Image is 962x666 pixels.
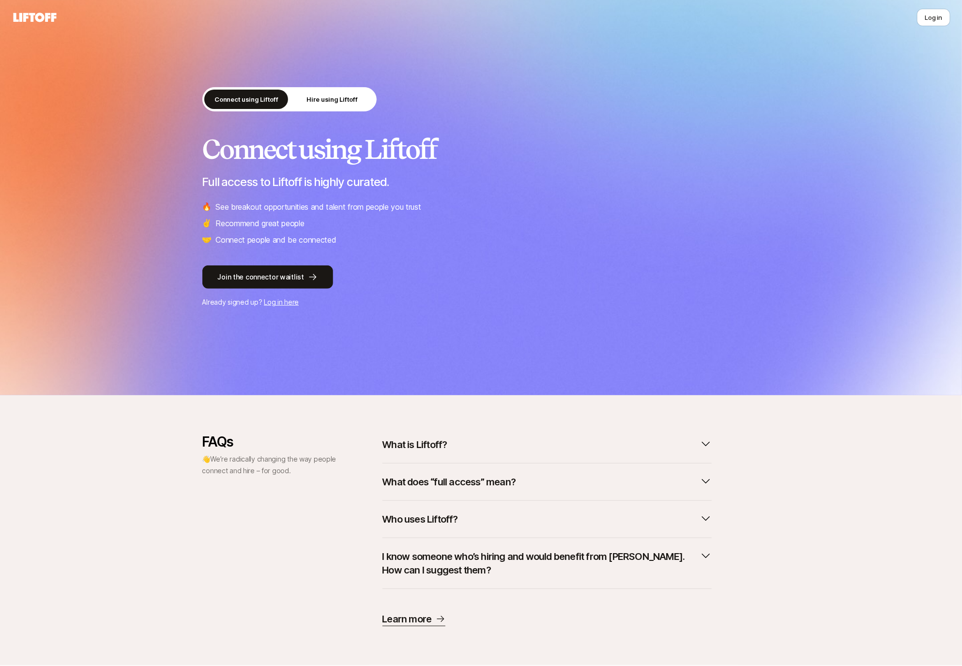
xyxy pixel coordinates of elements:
button: What is Liftoff? [382,434,712,455]
span: 🤝 [202,233,212,246]
a: Log in here [264,298,299,306]
span: We’re radically changing the way people connect and hire – for good. [202,455,336,475]
button: Who uses Liftoff? [382,509,712,530]
button: Join the connector waitlist [202,265,333,289]
button: Log in [917,9,950,26]
a: Learn more [382,612,445,626]
p: Hire using Liftoff [306,94,357,104]
h2: Connect using Liftoff [202,135,760,164]
button: I know someone who’s hiring and would benefit from [PERSON_NAME]. How can I suggest them? [382,546,712,581]
p: Recommend great people [216,217,305,230]
p: Who uses Liftoff? [382,512,458,526]
p: Connect using Liftoff [214,94,278,104]
p: Learn more [382,612,432,626]
button: What does “full access” mean? [382,471,712,493]
p: Connect people and be connected [216,233,336,246]
p: See breakout opportunities and talent from people you trust [216,201,421,213]
p: Already signed up? [202,296,760,308]
p: 👋 [202,453,338,477]
p: What is Liftoff? [382,438,447,451]
a: Join the connector waitlist [202,265,760,289]
p: FAQs [202,434,338,449]
p: I know someone who’s hiring and would benefit from [PERSON_NAME]. How can I suggest them? [382,550,696,577]
span: ✌️ [202,217,212,230]
span: 🔥 [202,201,212,213]
p: What does “full access” mean? [382,475,516,489]
p: Full access to Liftoff is highly curated. [202,175,760,189]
